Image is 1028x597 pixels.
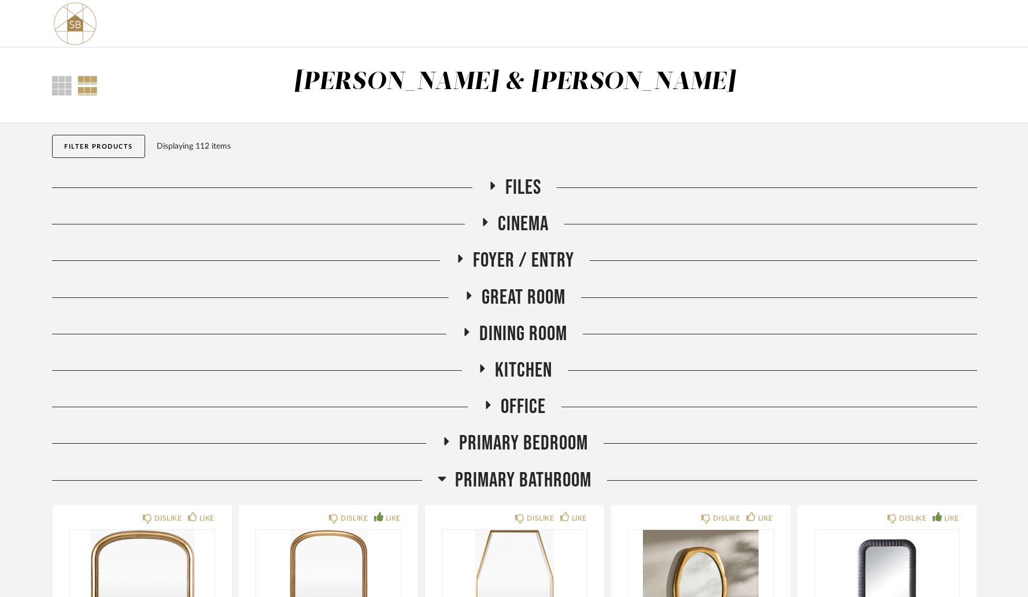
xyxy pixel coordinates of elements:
[572,513,587,524] div: LIKE
[154,513,182,524] div: DISLIKE
[498,212,549,237] span: CINEMA
[157,140,972,153] div: Displaying 112 items
[473,248,574,273] span: Foyer / Entry
[899,513,926,524] div: DISLIKE
[386,513,401,524] div: LIKE
[459,431,588,456] span: Primary Bedroom
[199,513,215,524] div: LIKE
[505,175,541,200] span: FILES
[501,395,546,419] span: Office
[527,513,554,524] div: DISLIKE
[455,468,591,493] span: Primary Bathroom
[758,513,773,524] div: LIKE
[482,285,565,310] span: Great Room
[341,513,368,524] div: DISLIKE
[52,135,145,158] button: Filter Products
[479,322,567,347] span: Dining Room
[52,1,98,47] img: 02324877-c6fa-4261-b847-82fa1115e5a4.png
[495,358,552,383] span: Kitchen
[944,513,959,524] div: LIKE
[713,513,740,524] div: DISLIKE
[294,70,736,94] div: [PERSON_NAME] & [PERSON_NAME]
